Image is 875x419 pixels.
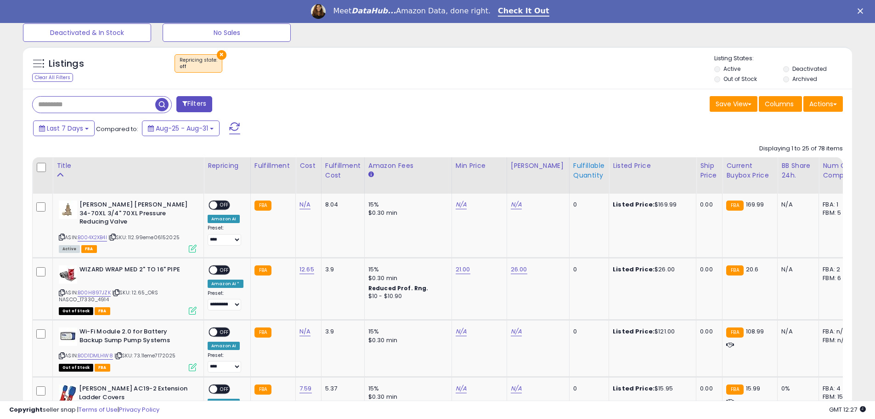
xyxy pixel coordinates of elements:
p: Listing States: [714,54,852,63]
b: [PERSON_NAME] [PERSON_NAME] 34-70XL 3/4" 70XL Pressure Reducing Valve [79,201,191,229]
button: Actions [803,96,843,112]
div: Fulfillable Quantity [573,161,605,180]
div: $26.00 [613,265,689,274]
div: Preset: [208,225,243,246]
b: Reduced Prof. Rng. [368,284,429,292]
img: 317YSTkR-KL._SL40_.jpg [59,327,77,346]
button: × [217,50,226,60]
button: Deactivated & In Stock [23,23,151,42]
small: Amazon Fees. [368,171,374,179]
i: DataHub... [351,6,396,15]
button: Aug-25 - Aug-31 [142,121,220,136]
button: Columns [759,96,802,112]
div: FBA: n/a [823,327,853,336]
div: Ship Price [700,161,718,180]
small: FBA [254,265,271,276]
label: Archived [792,75,817,83]
a: Terms of Use [79,405,118,414]
a: N/A [456,384,467,393]
div: 0.00 [700,201,715,209]
span: OFF [217,266,232,274]
small: FBA [726,201,743,211]
div: Amazon AI [208,342,240,350]
div: $121.00 [613,327,689,336]
span: Compared to: [96,125,138,133]
div: seller snap | | [9,406,159,414]
div: 0 [573,327,602,336]
div: ASIN: [59,265,197,314]
small: FBA [726,385,743,395]
div: Num of Comp. [823,161,856,180]
a: N/A [299,200,310,209]
div: 0 [573,385,602,393]
div: Preset: [208,352,243,373]
div: Close [858,8,867,14]
div: 5.37 [325,385,357,393]
b: Listed Price: [613,384,655,393]
small: FBA [254,201,271,211]
div: Preset: [208,290,243,311]
div: 0.00 [700,327,715,336]
small: FBA [254,385,271,395]
small: FBA [726,265,743,276]
b: Listed Price: [613,327,655,336]
span: | SKU: 112.99eme06152025 [108,234,180,241]
div: $10 - $10.90 [368,293,445,300]
div: 3.9 [325,327,357,336]
span: 15.99 [746,384,761,393]
div: $15.95 [613,385,689,393]
div: [PERSON_NAME] [511,161,565,171]
a: N/A [511,384,522,393]
span: Last 7 Days [47,124,83,133]
div: 0% [781,385,812,393]
div: ASIN: [59,327,197,370]
span: Aug-25 - Aug-31 [156,124,208,133]
span: FBA [95,364,110,372]
div: N/A [781,265,812,274]
div: Cost [299,161,317,171]
div: FBA: 2 [823,265,853,274]
div: 8.04 [325,201,357,209]
div: 15% [368,327,445,336]
div: FBM: n/a [823,336,853,344]
div: 15% [368,265,445,274]
button: No Sales [163,23,291,42]
a: N/A [299,327,310,336]
div: Repricing [208,161,247,171]
div: FBA: 1 [823,201,853,209]
div: Amazon Fees [368,161,448,171]
small: FBA [254,327,271,338]
a: 26.00 [511,265,527,274]
div: Fulfillment [254,161,292,171]
div: N/A [781,201,812,209]
div: FBM: 6 [823,274,853,282]
button: Last 7 Days [33,121,95,136]
div: BB Share 24h. [781,161,815,180]
div: Fulfillment Cost [325,161,361,180]
a: Privacy Policy [119,405,159,414]
div: Current Buybox Price [726,161,773,180]
div: $0.30 min [368,336,445,344]
span: 169.99 [746,200,764,209]
div: 0.00 [700,385,715,393]
img: Profile image for Georgie [311,4,326,19]
a: 21.00 [456,265,470,274]
div: 0 [573,201,602,209]
img: 312z1RxdhZL._SL40_.jpg [59,201,77,219]
div: FBM: 5 [823,209,853,217]
div: Amazon AI * [208,280,243,288]
div: 0.00 [700,265,715,274]
a: B00H897JZK [78,289,111,297]
div: $169.99 [613,201,689,209]
label: Deactivated [792,65,827,73]
label: Active [723,65,740,73]
span: All listings that are currently out of stock and unavailable for purchase on Amazon [59,307,93,315]
div: Listed Price [613,161,692,171]
div: N/A [781,327,812,336]
b: WIZARD WRAP MED 2" TO 16" PIPE [79,265,191,276]
span: | SKU: 73.11eme7172025 [114,352,176,359]
span: 108.99 [746,327,764,336]
a: N/A [456,200,467,209]
div: off [180,63,217,70]
b: Wi-Fi Module 2.0 for Battery Backup Sump Pump Systems [79,327,191,347]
